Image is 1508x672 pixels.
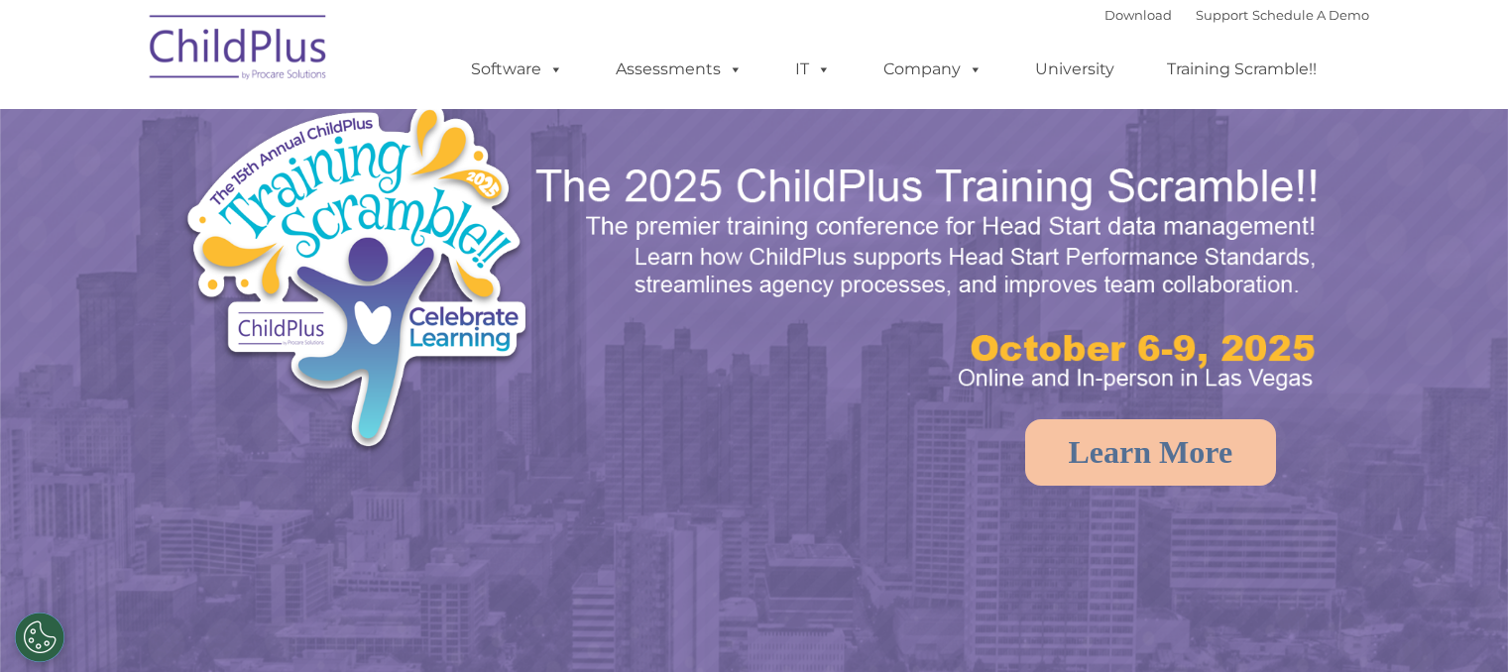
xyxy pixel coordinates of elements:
a: Training Scramble!! [1147,50,1336,89]
a: Download [1104,7,1172,23]
a: Assessments [596,50,762,89]
a: University [1015,50,1134,89]
a: Learn More [1025,419,1277,486]
button: Cookies Settings [15,613,64,662]
img: ChildPlus by Procare Solutions [140,1,338,100]
a: IT [775,50,851,89]
font: | [1104,7,1369,23]
a: Schedule A Demo [1252,7,1369,23]
a: Software [451,50,583,89]
a: Support [1196,7,1248,23]
a: Company [864,50,1002,89]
